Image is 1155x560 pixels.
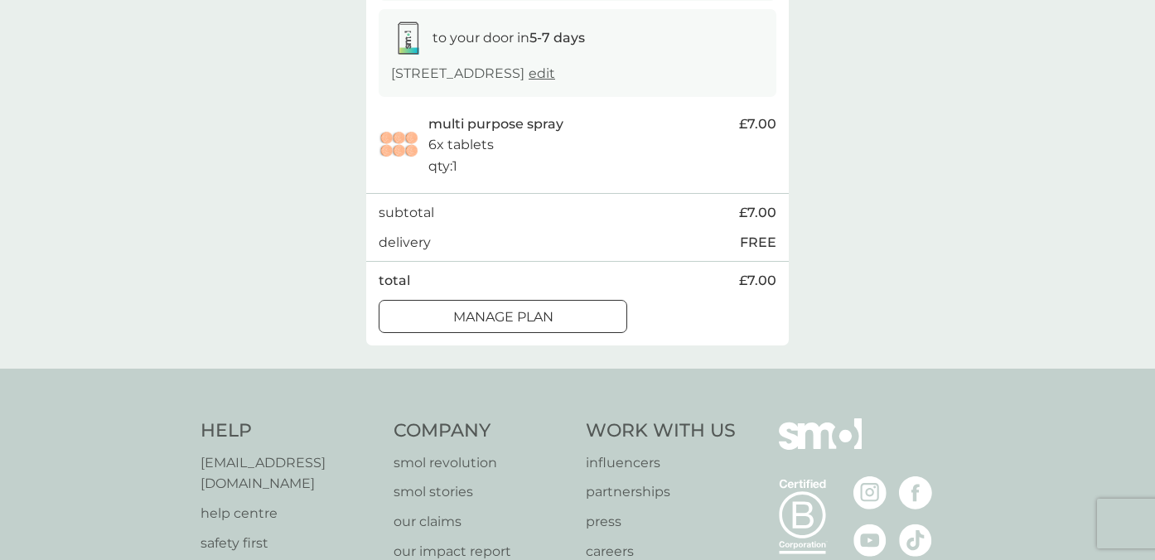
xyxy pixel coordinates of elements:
p: Manage plan [453,307,553,328]
p: qty : 1 [428,156,457,177]
img: smol [779,418,862,475]
h4: Help [201,418,377,444]
span: £7.00 [739,270,776,292]
a: smol revolution [394,452,570,474]
h4: Company [394,418,570,444]
a: influencers [586,452,736,474]
img: visit the smol Youtube page [853,524,887,557]
span: £7.00 [739,113,776,135]
a: [EMAIL_ADDRESS][DOMAIN_NAME] [201,452,377,495]
p: total [379,270,410,292]
a: help centre [201,503,377,524]
a: press [586,511,736,533]
a: our claims [394,511,570,533]
a: edit [529,65,555,81]
p: delivery [379,232,431,253]
a: safety first [201,533,377,554]
p: multi purpose spray [428,113,563,135]
strong: 5-7 days [529,30,585,46]
img: visit the smol Facebook page [899,476,932,509]
p: subtotal [379,202,434,224]
h4: Work With Us [586,418,736,444]
img: visit the smol Tiktok page [899,524,932,557]
button: Manage plan [379,300,627,333]
a: smol stories [394,481,570,503]
p: [STREET_ADDRESS] [391,63,555,84]
span: to your door in [433,30,585,46]
span: £7.00 [739,202,776,224]
a: partnerships [586,481,736,503]
img: visit the smol Instagram page [853,476,887,509]
p: FREE [740,232,776,253]
p: 6x tablets [428,134,494,156]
